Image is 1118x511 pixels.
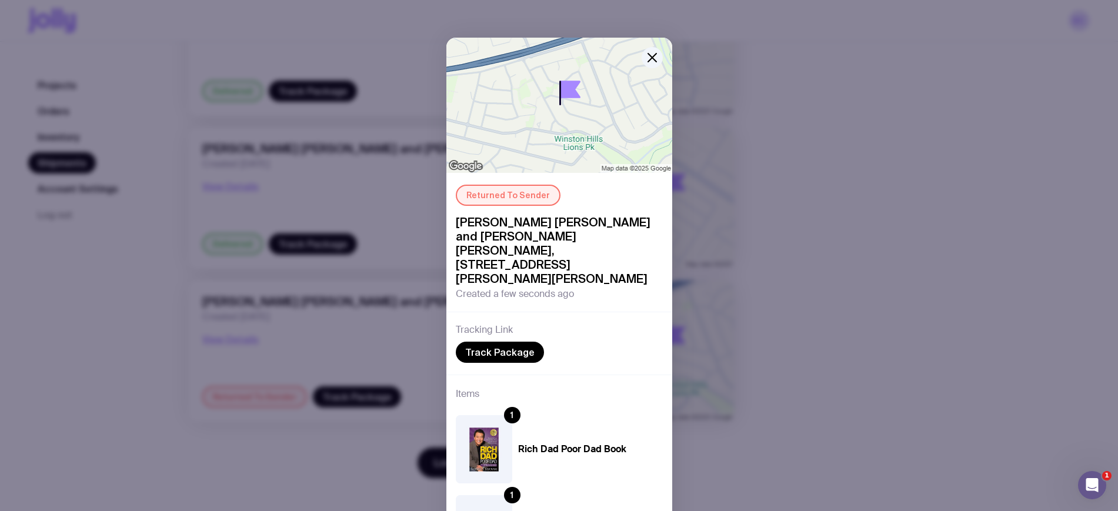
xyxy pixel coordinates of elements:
div: 1 [504,487,520,503]
iframe: Intercom live chat [1078,471,1106,499]
span: 1 [1102,471,1112,480]
div: Returned To Sender [456,185,560,206]
img: staticmap [446,38,672,173]
span: [PERSON_NAME] [PERSON_NAME] and [PERSON_NAME] [PERSON_NAME], [STREET_ADDRESS][PERSON_NAME][PERSON... [456,215,663,286]
div: 1 [504,407,520,423]
span: Created a few seconds ago [456,288,574,300]
a: Track Package [456,342,544,363]
h3: Tracking Link [456,324,513,336]
h4: Rich Dad Poor Dad Book [518,443,663,455]
h3: Items [456,387,479,401]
